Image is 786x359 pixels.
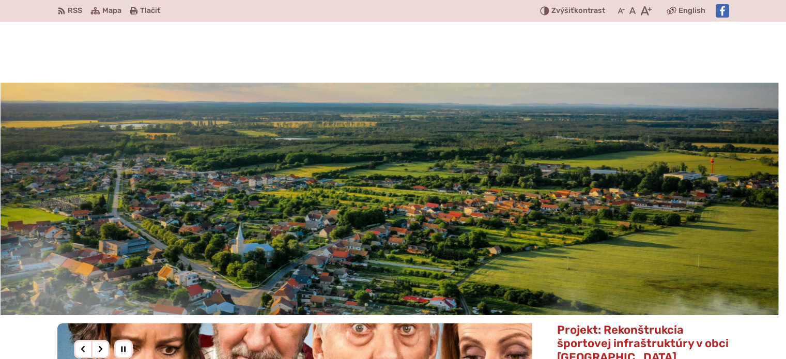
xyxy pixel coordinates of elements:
[114,340,133,358] div: Pozastaviť pohyb slajdera
[676,5,707,17] a: English
[140,7,160,15] span: Tlačiť
[679,5,705,17] span: English
[74,340,93,358] div: Predošlý slajd
[551,7,605,15] span: kontrast
[68,5,82,17] span: RSS
[91,340,110,358] div: Nasledujúci slajd
[551,6,574,15] span: Zvýšiť
[102,5,121,17] span: Mapa
[716,4,729,18] img: Prejsť na Facebook stránku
